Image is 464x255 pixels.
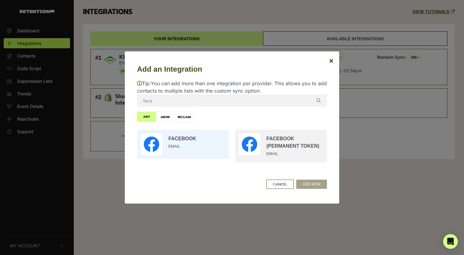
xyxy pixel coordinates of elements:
span: Tip: [137,80,151,86]
div: Open Intercom Messenger [443,234,458,249]
label: ANY [137,112,156,122]
label: GROW [156,112,175,122]
button: Close [324,52,339,69]
span: × [329,56,334,65]
p: You can add more than one integration per provider. This allows you to add contacts to multiple l... [137,80,327,94]
h5: Add an Integration [137,64,327,75]
input: Search integrations [137,94,327,107]
label: RECLAIM [175,112,194,122]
